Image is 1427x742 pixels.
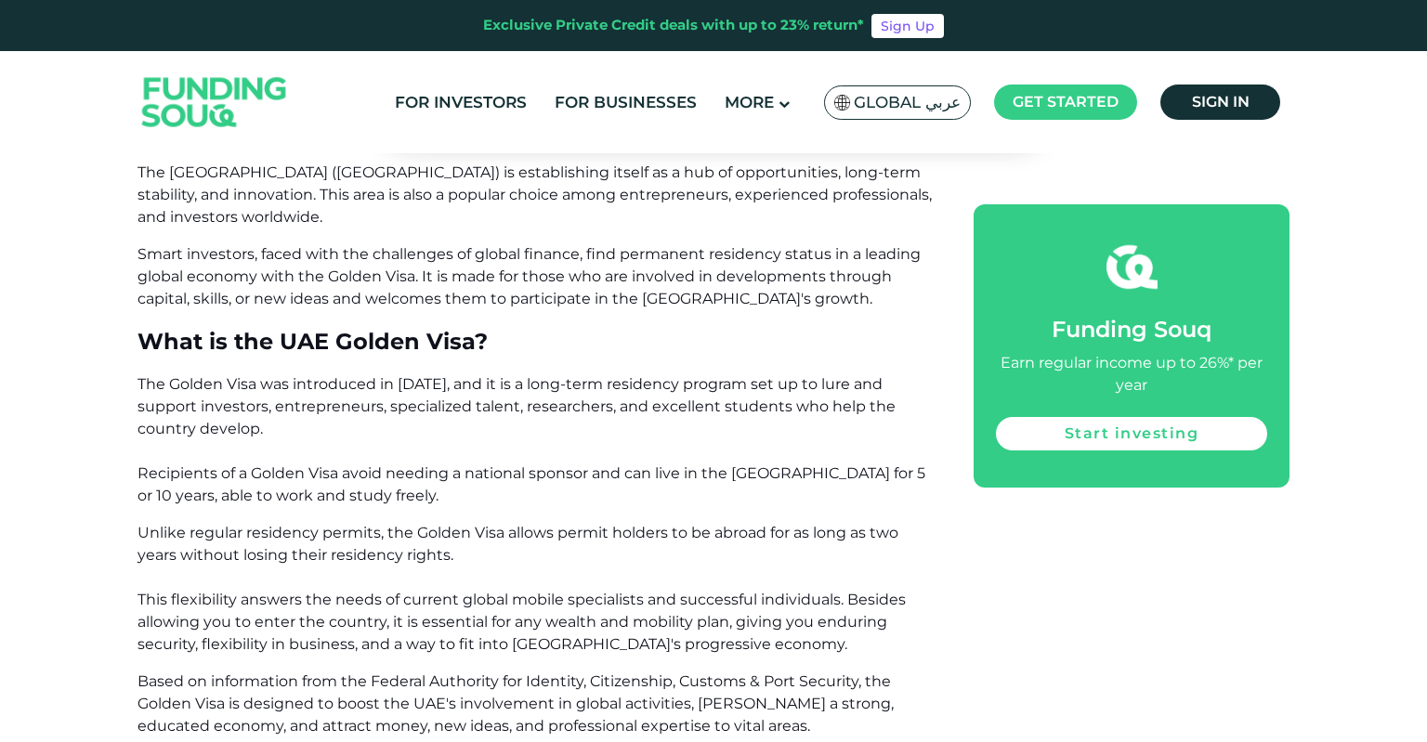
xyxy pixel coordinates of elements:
[996,417,1267,450] a: Start investing
[854,92,961,113] span: Global عربي
[1013,93,1119,111] span: Get started
[834,95,851,111] img: SA Flag
[390,87,531,118] a: For Investors
[124,56,306,150] img: Logo
[137,163,932,226] span: The [GEOGRAPHIC_DATA] ([GEOGRAPHIC_DATA]) is establishing itself as a hub of opportunities, long-...
[137,524,906,653] span: Unlike regular residency permits, the Golden Visa allows permit holders to be abroad for as long ...
[137,245,921,307] span: Smart investors, faced with the challenges of global finance, find permanent residency status in ...
[137,375,925,504] span: The Golden Visa was introduced in [DATE], and it is a long-term residency program set up to lure ...
[550,87,701,118] a: For Businesses
[137,328,488,355] span: What is the UAE Golden Visa?
[1192,93,1250,111] span: Sign in
[137,672,894,735] span: Based on information from the Federal Authority for Identity, Citizenship, Customs & Port Securit...
[1052,316,1211,343] span: Funding Souq
[996,352,1267,397] div: Earn regular income up to 26%* per year
[1160,85,1280,120] a: Sign in
[483,15,864,36] div: Exclusive Private Credit deals with up to 23% return*
[725,93,774,111] span: More
[871,14,944,38] a: Sign Up
[1106,241,1158,293] img: fsicon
